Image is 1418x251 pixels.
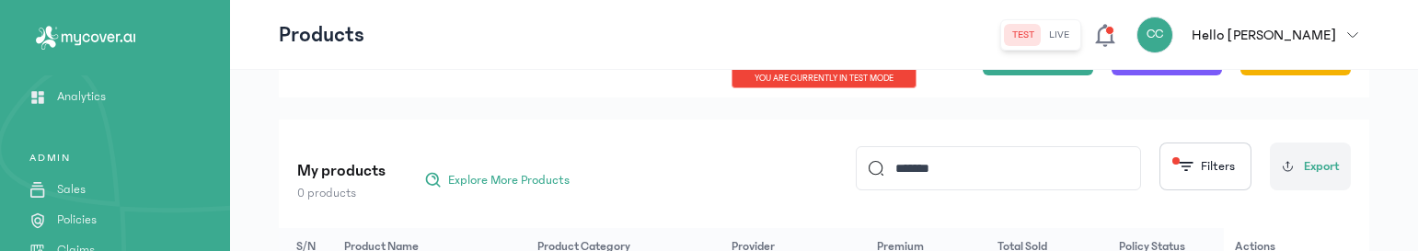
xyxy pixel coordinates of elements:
[1304,157,1340,177] span: Export
[297,184,386,202] p: 0 products
[57,87,106,107] p: Analytics
[57,180,86,200] p: Sales
[1270,143,1351,190] button: Export
[1136,17,1369,53] button: CCHello [PERSON_NAME]
[1159,143,1251,190] button: Filters
[1192,24,1336,46] p: Hello [PERSON_NAME]
[1136,17,1173,53] div: CC
[57,211,97,230] p: Policies
[1005,24,1042,46] button: test
[279,20,364,50] p: Products
[1042,24,1077,46] button: live
[415,165,579,195] button: Explore More Products
[448,171,570,189] span: Explore More Products
[732,70,917,88] div: You are currently in TEST MODE
[297,158,386,184] p: My products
